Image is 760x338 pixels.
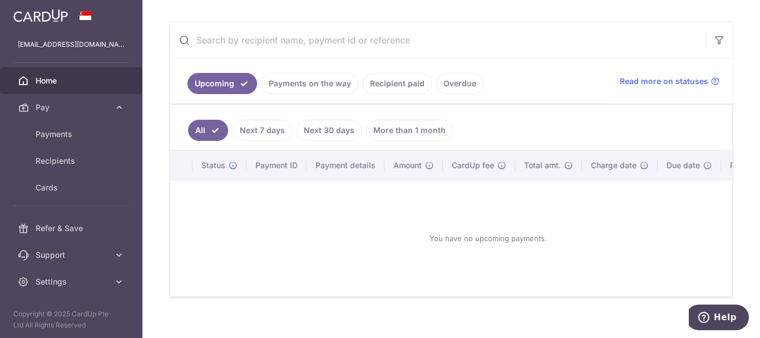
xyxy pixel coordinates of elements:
[620,76,719,87] a: Read more on statuses
[36,249,109,261] span: Support
[36,223,109,234] span: Refer & Save
[436,73,483,94] a: Overdue
[591,160,636,171] span: Charge date
[363,73,432,94] a: Recipient paid
[393,160,422,171] span: Amount
[667,160,700,171] span: Due date
[246,151,307,180] th: Payment ID
[366,120,453,141] a: More than 1 month
[36,129,109,140] span: Payments
[18,39,125,50] p: [EMAIL_ADDRESS][DOMAIN_NAME]
[307,151,384,180] th: Payment details
[524,160,561,171] span: Total amt.
[36,155,109,166] span: Recipients
[36,75,109,86] span: Home
[188,120,228,141] a: All
[297,120,362,141] a: Next 30 days
[620,76,708,87] span: Read more on statuses
[36,102,109,113] span: Pay
[36,182,109,193] span: Cards
[233,120,292,141] a: Next 7 days
[187,73,257,94] a: Upcoming
[170,22,706,58] input: Search by recipient name, payment id or reference
[689,305,749,332] iframe: Opens a widget where you can find more information
[261,73,358,94] a: Payments on the way
[452,160,494,171] span: CardUp fee
[36,276,109,287] span: Settings
[13,9,68,22] img: CardUp
[201,160,225,171] span: Status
